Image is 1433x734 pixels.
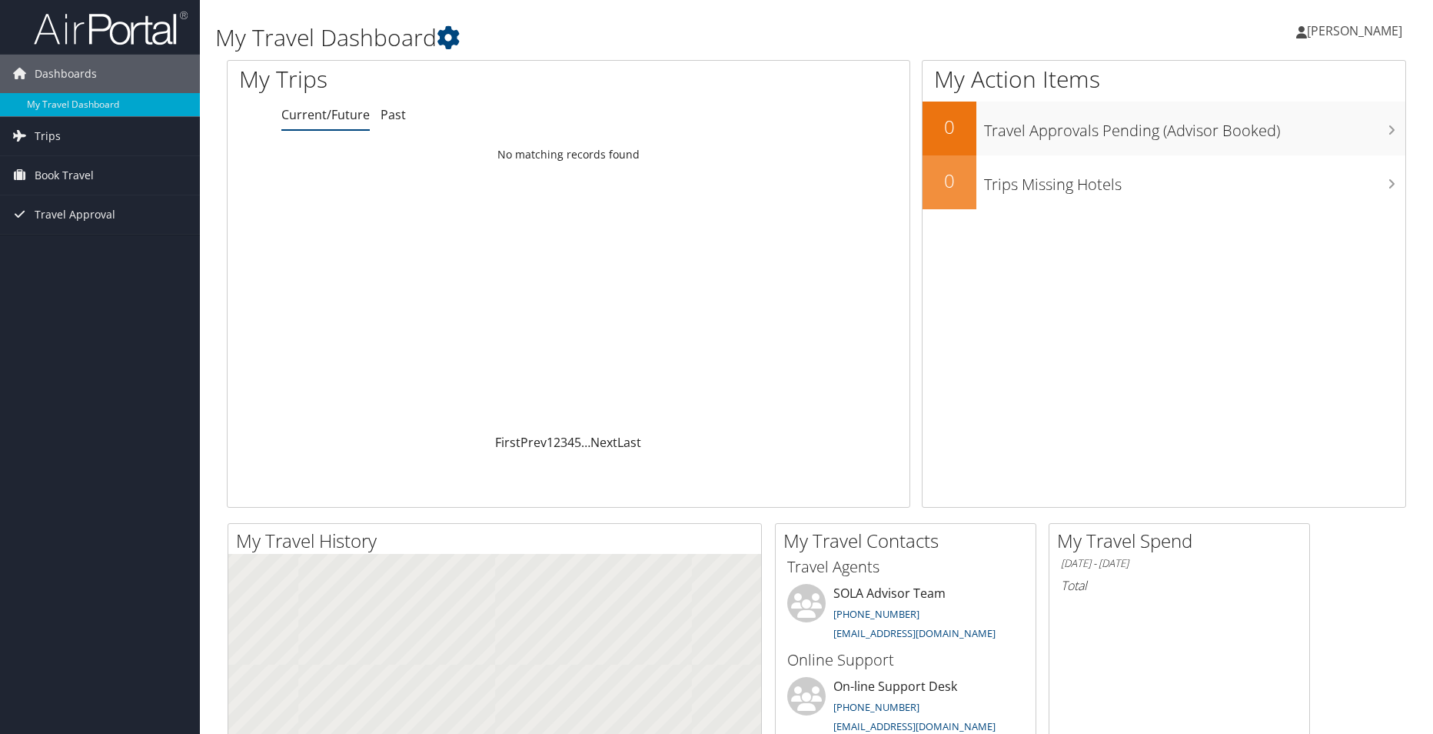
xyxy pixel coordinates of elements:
[923,102,1405,155] a: 0Travel Approvals Pending (Advisor Booked)
[787,556,1024,578] h3: Travel Agents
[590,434,617,451] a: Next
[281,106,370,123] a: Current/Future
[381,106,406,123] a: Past
[560,434,567,451] a: 3
[1057,528,1309,554] h2: My Travel Spend
[554,434,560,451] a: 2
[787,649,1024,671] h3: Online Support
[1061,556,1298,571] h6: [DATE] - [DATE]
[34,10,188,46] img: airportal-logo.png
[228,141,909,168] td: No matching records found
[923,155,1405,209] a: 0Trips Missing Hotels
[581,434,590,451] span: …
[520,434,547,451] a: Prev
[783,528,1036,554] h2: My Travel Contacts
[923,114,976,140] h2: 0
[780,584,1032,647] li: SOLA Advisor Team
[833,607,919,621] a: [PHONE_NUMBER]
[495,434,520,451] a: First
[923,168,976,194] h2: 0
[35,117,61,155] span: Trips
[833,700,919,714] a: [PHONE_NUMBER]
[547,434,554,451] a: 1
[1296,8,1418,54] a: [PERSON_NAME]
[1061,577,1298,594] h6: Total
[617,434,641,451] a: Last
[984,166,1405,195] h3: Trips Missing Hotels
[984,112,1405,142] h3: Travel Approvals Pending (Advisor Booked)
[35,156,94,195] span: Book Travel
[1307,22,1402,39] span: [PERSON_NAME]
[215,22,1017,54] h1: My Travel Dashboard
[833,626,996,640] a: [EMAIL_ADDRESS][DOMAIN_NAME]
[923,63,1405,95] h1: My Action Items
[574,434,581,451] a: 5
[833,719,996,733] a: [EMAIL_ADDRESS][DOMAIN_NAME]
[567,434,574,451] a: 4
[236,528,761,554] h2: My Travel History
[35,195,115,234] span: Travel Approval
[35,55,97,93] span: Dashboards
[239,63,613,95] h1: My Trips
